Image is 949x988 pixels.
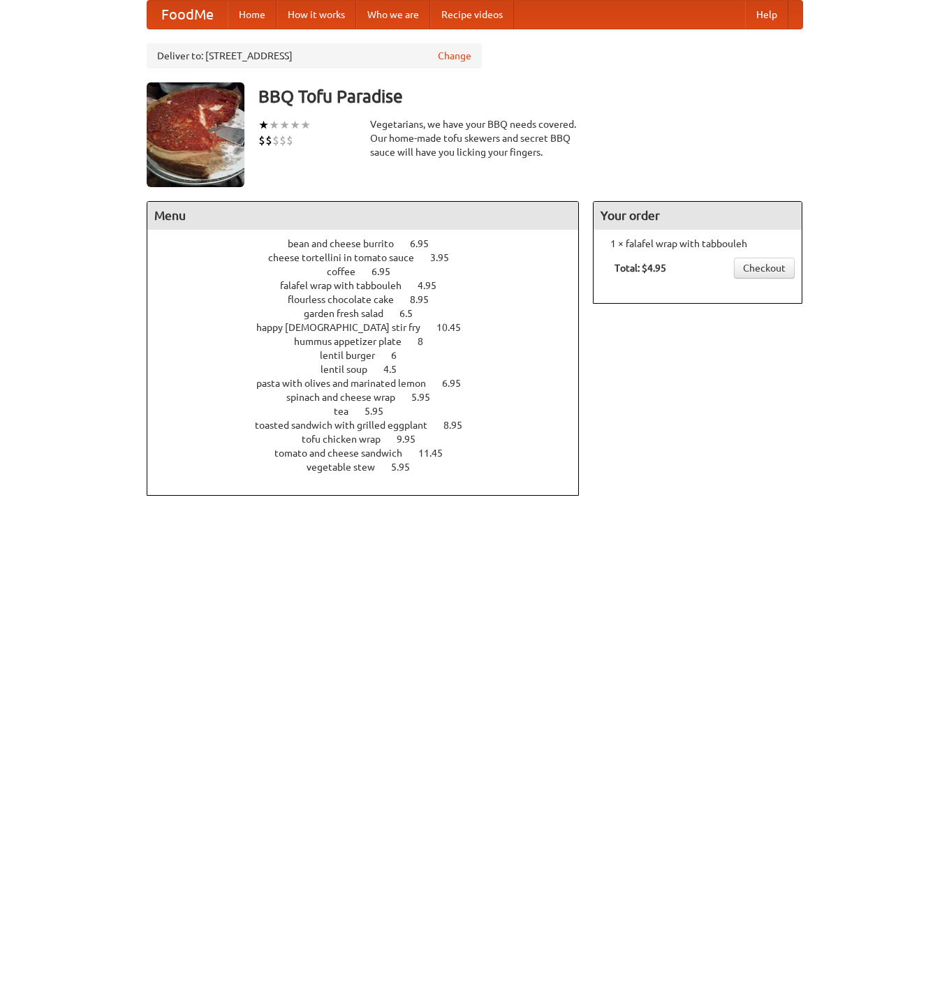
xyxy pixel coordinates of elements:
[294,336,449,347] a: hummus appetizer plate 8
[397,434,429,445] span: 9.95
[418,280,450,291] span: 4.95
[288,238,408,249] span: bean and cheese burrito
[307,462,436,473] a: vegetable stew 5.95
[280,280,415,291] span: falafel wrap with tabbouleh
[147,43,482,68] div: Deliver to: [STREET_ADDRESS]
[280,280,462,291] a: falafel wrap with tabbouleh 4.95
[274,448,469,459] a: tomato and cheese sandwich 11.45
[383,364,411,375] span: 4.5
[294,336,415,347] span: hummus appetizer plate
[256,322,487,333] a: happy [DEMOGRAPHIC_DATA] stir fry 10.45
[745,1,788,29] a: Help
[258,82,803,110] h3: BBQ Tofu Paradise
[334,406,362,417] span: tea
[601,237,795,251] li: 1 × falafel wrap with tabbouleh
[327,266,416,277] a: coffee 6.95
[734,258,795,279] a: Checkout
[272,133,279,148] li: $
[279,117,290,133] li: ★
[290,117,300,133] li: ★
[370,117,580,159] div: Vegetarians, we have your BBQ needs covered. Our home-made tofu skewers and secret BBQ sauce will...
[410,238,443,249] span: 6.95
[258,117,269,133] li: ★
[430,1,514,29] a: Recipe videos
[418,336,437,347] span: 8
[256,378,440,389] span: pasta with olives and marinated lemon
[371,266,404,277] span: 6.95
[286,392,456,403] a: spinach and cheese wrap 5.95
[411,392,444,403] span: 5.95
[274,448,416,459] span: tomato and cheese sandwich
[304,308,439,319] a: garden fresh salad 6.5
[279,133,286,148] li: $
[320,350,422,361] a: lentil burger 6
[147,202,579,230] h4: Menu
[304,308,397,319] span: garden fresh salad
[268,252,475,263] a: cheese tortellini in tomato sauce 3.95
[430,252,463,263] span: 3.95
[228,1,277,29] a: Home
[391,462,424,473] span: 5.95
[256,378,487,389] a: pasta with olives and marinated lemon 6.95
[277,1,356,29] a: How it works
[302,434,395,445] span: tofu chicken wrap
[365,406,397,417] span: 5.95
[268,252,428,263] span: cheese tortellini in tomato sauce
[307,462,389,473] span: vegetable stew
[320,350,389,361] span: lentil burger
[436,322,475,333] span: 10.45
[418,448,457,459] span: 11.45
[147,82,244,187] img: angular.jpg
[288,294,455,305] a: flourless chocolate cake 8.95
[321,364,381,375] span: lentil soup
[615,263,666,274] b: Total: $4.95
[255,420,441,431] span: toasted sandwich with grilled eggplant
[288,294,408,305] span: flourless chocolate cake
[286,392,409,403] span: spinach and cheese wrap
[321,364,422,375] a: lentil soup 4.5
[258,133,265,148] li: $
[399,308,427,319] span: 6.5
[443,420,476,431] span: 8.95
[269,117,279,133] li: ★
[147,1,228,29] a: FoodMe
[302,434,441,445] a: tofu chicken wrap 9.95
[255,420,488,431] a: toasted sandwich with grilled eggplant 8.95
[438,49,471,63] a: Change
[594,202,802,230] h4: Your order
[356,1,430,29] a: Who we are
[410,294,443,305] span: 8.95
[286,133,293,148] li: $
[334,406,409,417] a: tea 5.95
[327,266,369,277] span: coffee
[391,350,411,361] span: 6
[300,117,311,133] li: ★
[442,378,475,389] span: 6.95
[256,322,434,333] span: happy [DEMOGRAPHIC_DATA] stir fry
[288,238,455,249] a: bean and cheese burrito 6.95
[265,133,272,148] li: $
